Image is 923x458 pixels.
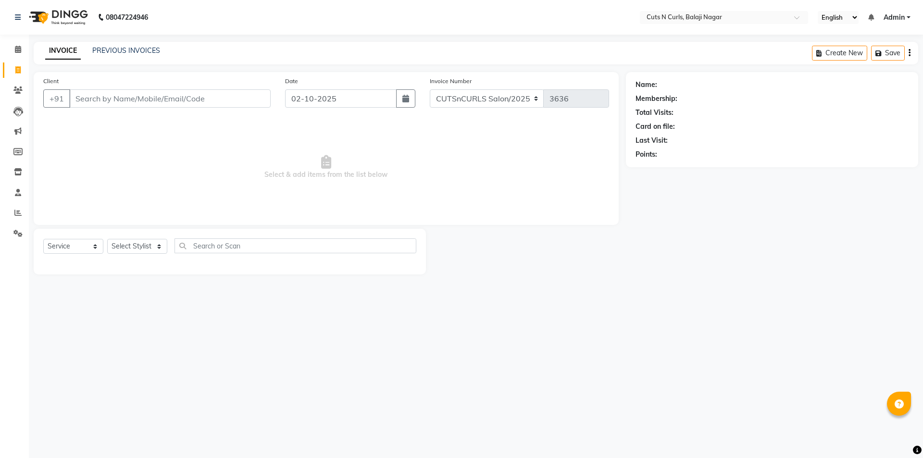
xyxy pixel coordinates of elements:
[92,46,160,55] a: PREVIOUS INVOICES
[45,42,81,60] a: INVOICE
[106,4,148,31] b: 08047224946
[884,12,905,23] span: Admin
[430,77,472,86] label: Invoice Number
[636,80,657,90] div: Name:
[636,149,657,160] div: Points:
[25,4,90,31] img: logo
[636,108,674,118] div: Total Visits:
[285,77,298,86] label: Date
[871,46,905,61] button: Save
[812,46,867,61] button: Create New
[636,94,677,104] div: Membership:
[43,77,59,86] label: Client
[636,136,668,146] div: Last Visit:
[43,119,609,215] span: Select & add items from the list below
[43,89,70,108] button: +91
[175,238,416,253] input: Search or Scan
[636,122,675,132] div: Card on file:
[69,89,271,108] input: Search by Name/Mobile/Email/Code
[883,420,913,448] iframe: chat widget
